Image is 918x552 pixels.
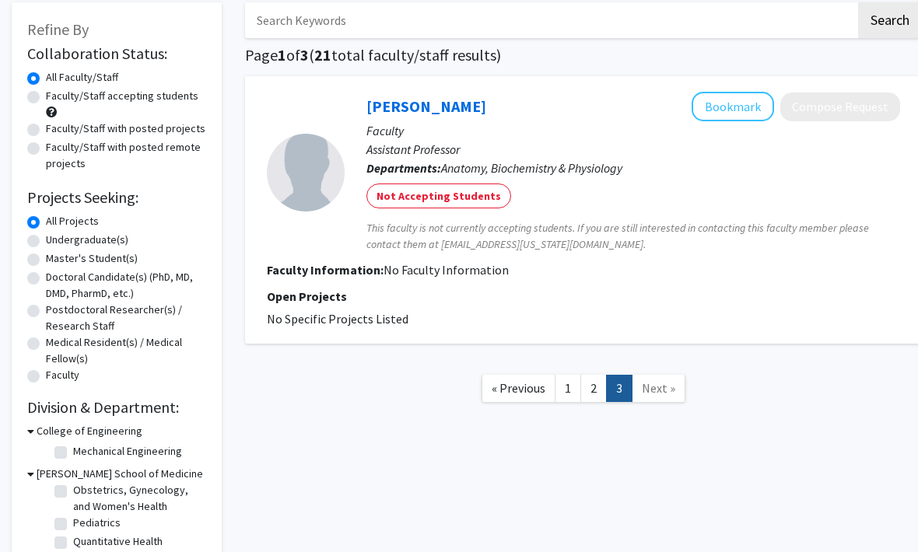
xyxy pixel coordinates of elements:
[46,302,206,335] label: Postdoctoral Researcher(s) / Research Staff
[12,482,66,540] iframe: Chat
[366,221,900,253] span: This faculty is not currently accepting students. If you are still interested in contacting this ...
[46,368,79,384] label: Faculty
[37,466,203,483] h3: [PERSON_NAME] School of Medicine
[46,140,206,173] label: Faculty/Staff with posted remote projects
[384,263,509,278] span: No Faculty Information
[692,93,774,122] button: Add Gunes Aytac to Bookmarks
[267,263,384,278] b: Faculty Information:
[300,46,309,65] span: 3
[366,184,511,209] mat-chip: Not Accepting Students
[267,288,900,306] p: Open Projects
[366,141,900,159] p: Assistant Professor
[245,3,856,39] input: Search Keywords
[366,122,900,141] p: Faculty
[555,376,581,403] a: 1
[632,376,685,403] a: Next Page
[46,270,206,302] label: Doctoral Candidate(s) (PhD, MD, DMD, PharmD, etc.)
[37,424,142,440] h3: College of Engineering
[267,312,408,327] span: No Specific Projects Listed
[46,335,206,368] label: Medical Resident(s) / Medical Fellow(s)
[46,70,118,86] label: All Faculty/Staff
[27,189,206,208] h2: Projects Seeking:
[780,93,900,122] button: Compose Request to Gunes Aytac
[27,20,89,40] span: Refine By
[366,161,441,176] b: Departments:
[46,251,138,267] label: Master's Student(s)
[27,45,206,64] h2: Collaboration Status:
[73,483,202,515] label: Obstetrics, Gynecology, and Women's Health
[441,161,622,176] span: Anatomy, Biochemistry & Physiology
[73,515,121,532] label: Pediatrics
[278,46,286,65] span: 1
[73,444,182,460] label: Mechanical Engineering
[580,376,607,403] a: 2
[642,381,675,397] span: Next »
[46,121,205,138] label: Faculty/Staff with posted projects
[366,97,486,117] a: [PERSON_NAME]
[46,232,128,249] label: Undergraduate(s)
[27,399,206,417] h2: Division & Department:
[482,376,555,403] a: Previous
[606,376,632,403] a: 3
[46,214,99,230] label: All Projects
[46,89,198,105] label: Faculty/Staff accepting students
[314,46,331,65] span: 21
[492,381,545,397] span: « Previous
